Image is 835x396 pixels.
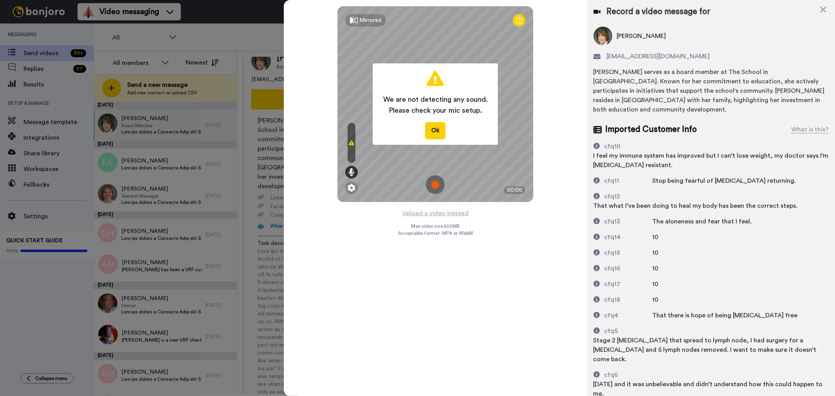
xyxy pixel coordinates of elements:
span: 10 [652,281,658,287]
span: 10 [652,297,658,303]
div: cfq14 [604,232,621,242]
div: 00:00 [504,186,525,194]
div: What is this? [791,125,829,134]
span: Stop being fearful of [MEDICAL_DATA] returning. [652,178,796,184]
div: cfq15 [604,248,620,257]
div: [PERSON_NAME] serves as a board member at The School in [GEOGRAPHIC_DATA]. Known for her commitme... [593,67,829,114]
span: 10 [652,265,658,272]
div: cfq6 [604,370,619,380]
button: Ok [425,122,445,139]
div: cfq16 [604,264,621,273]
span: [EMAIL_ADDRESS][DOMAIN_NAME] [607,52,710,61]
span: Please check your mic setup. [383,105,488,116]
span: 10 [652,234,658,240]
div: cfq11 [604,176,619,185]
span: That there is hope of being [MEDICAL_DATA] free [652,312,797,319]
div: cfq5 [604,326,618,336]
span: 10 [652,250,658,256]
span: I feel my immune system has improved but I can’t lose weight, my doctor says I’m [MEDICAL_DATA] r... [593,153,829,168]
span: Stage 2 [MEDICAL_DATA] that spread to lymph node, I had surgery for a [MEDICAL_DATA] and 5 lymph ... [593,337,817,362]
button: Upload a video instead [400,208,471,218]
img: ic_record_start.svg [426,175,445,194]
div: cfq18 [604,295,620,304]
span: Acceptable format: MP4 or WebM [398,230,473,236]
span: Imported Customer Info [606,124,697,135]
div: cfq4 [604,311,619,320]
span: That what I’ve been doing to heal my body has been the correct steps. [593,203,798,209]
span: The aloneness and fear that I feel. [652,218,752,225]
div: cfq12 [604,192,620,201]
div: cfq10 [604,142,621,151]
div: cfq13 [604,217,620,226]
span: Max video size: 500 MB [411,223,460,229]
span: We are not detecting any sound. [383,94,488,105]
div: cfq17 [604,279,621,289]
img: ic_gear.svg [348,184,355,192]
